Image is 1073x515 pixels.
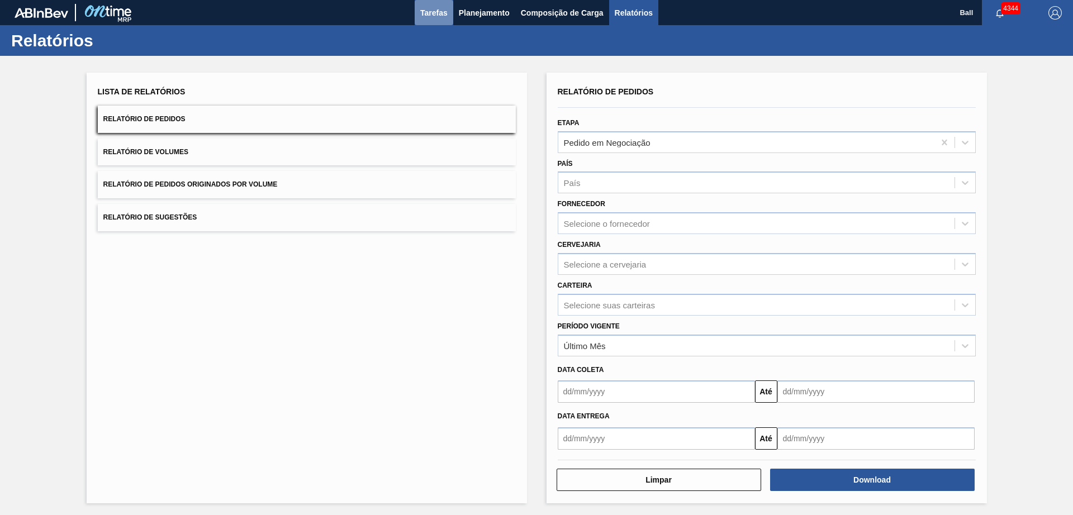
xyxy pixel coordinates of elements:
button: Até [755,380,777,403]
input: dd/mm/yyyy [777,427,975,450]
span: Planejamento [459,6,510,20]
label: País [558,160,573,168]
span: Relatórios [615,6,653,20]
span: Relatório de Pedidos Originados por Volume [103,180,278,188]
img: Logout [1048,6,1062,20]
input: dd/mm/yyyy [558,380,755,403]
span: Relatório de Pedidos [558,87,654,96]
div: Selecione o fornecedor [564,219,650,228]
div: Pedido em Negociação [564,137,651,147]
label: Etapa [558,119,580,127]
span: Data coleta [558,366,604,374]
div: Selecione a cervejaria [564,259,647,269]
h1: Relatórios [11,34,210,47]
span: Lista de Relatórios [98,87,186,96]
span: 4344 [1001,2,1020,15]
span: Composição de Carga [521,6,604,20]
button: Até [755,427,777,450]
label: Cervejaria [558,241,601,249]
label: Período Vigente [558,322,620,330]
input: dd/mm/yyyy [558,427,755,450]
button: Relatório de Volumes [98,139,516,166]
span: Relatório de Volumes [103,148,188,156]
button: Relatório de Pedidos [98,106,516,133]
input: dd/mm/yyyy [777,380,975,403]
button: Relatório de Pedidos Originados por Volume [98,171,516,198]
button: Notificações [982,5,1018,21]
div: Selecione suas carteiras [564,300,655,309]
label: Fornecedor [558,200,605,208]
label: Carteira [558,282,592,289]
button: Relatório de Sugestões [98,204,516,231]
button: Limpar [557,469,761,491]
span: Relatório de Sugestões [103,213,197,221]
div: País [564,178,581,188]
img: TNhmsLtSVTkK8tSr43FrP2fwEKptu5GPRR3wAAAABJRU5ErkJggg== [15,8,68,18]
div: Último Mês [564,341,606,350]
span: Data entrega [558,412,610,420]
span: Relatório de Pedidos [103,115,186,123]
button: Download [770,469,975,491]
span: Tarefas [420,6,448,20]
